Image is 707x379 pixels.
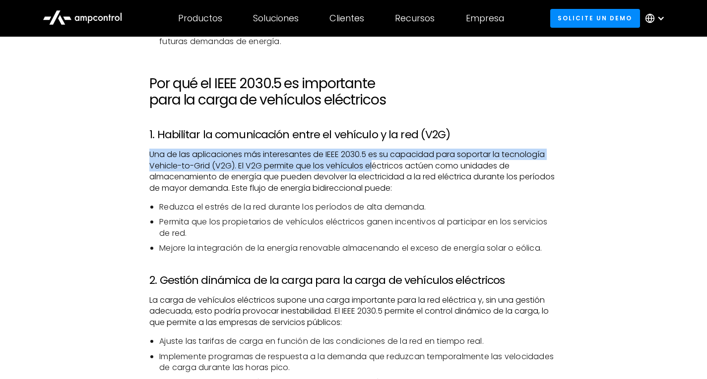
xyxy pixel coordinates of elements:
li: Permita que los propietarios de vehículos eléctricos ganen incentivos al participar en los servic... [159,217,558,239]
a: Solicite un demo [550,9,640,27]
li: Mejore la integración de la energía renovable almacenando el exceso de energía solar o eólica. [159,243,558,254]
li: Reduzca el estrés de la red durante los períodos de alta demanda. [159,202,558,213]
h3: 1. Habilitar la comunicación entre el vehículo y la red (V2G) [149,128,558,141]
p: La carga de vehículos eléctricos supone una carga importante para la red eléctrica y, sin una ges... [149,295,558,328]
div: Empresa [466,13,504,24]
p: Una de las aplicaciones más interesantes de IEEE 2030.5 es su capacidad para soportar la tecnolog... [149,149,558,194]
div: Soluciones [253,13,299,24]
h2: Por qué el IEEE 2030.5 es importante para la carga de vehículos eléctricos [149,75,558,108]
li: Implemente programas de respuesta a la demanda que reduzcan temporalmente las velocidades de carg... [159,351,558,374]
div: Productos [178,13,222,24]
div: Recursos [395,13,435,24]
div: Clientes [329,13,364,24]
h3: 2. Gestión dinámica de la carga para la carga de vehículos eléctricos [149,274,558,287]
li: Ajuste las tarifas de carga en función de las condiciones de la red en tiempo real. [159,336,558,347]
